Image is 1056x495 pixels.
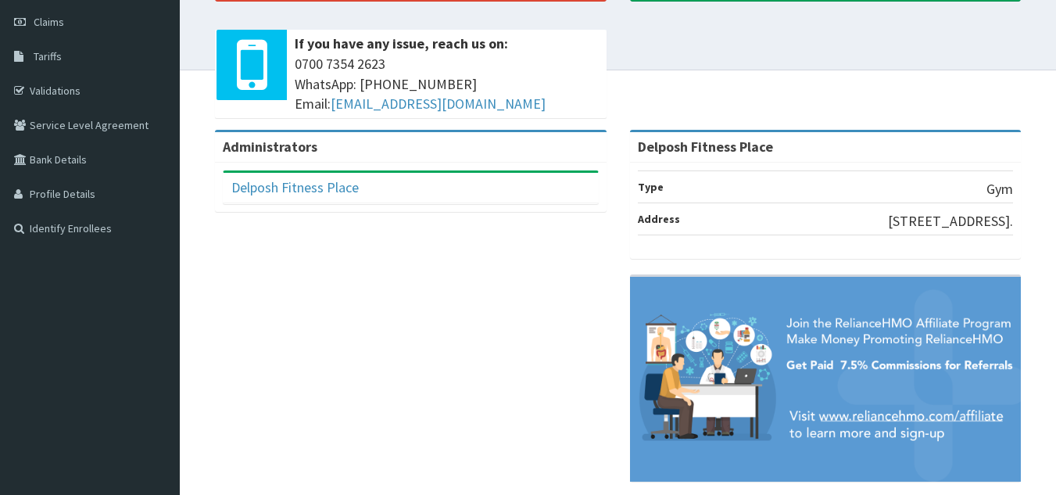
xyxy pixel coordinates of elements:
b: Administrators [223,138,317,156]
b: Type [638,180,664,194]
img: provider-team-banner.png [630,277,1022,482]
span: Claims [34,15,64,29]
strong: Delposh Fitness Place [638,138,773,156]
p: [STREET_ADDRESS]. [888,211,1013,231]
a: Delposh Fitness Place [231,178,359,196]
span: 0700 7354 2623 WhatsApp: [PHONE_NUMBER] Email: [295,54,599,114]
b: Address [638,212,680,226]
span: Tariffs [34,49,62,63]
p: Gym [986,179,1013,199]
a: [EMAIL_ADDRESS][DOMAIN_NAME] [331,95,546,113]
b: If you have any issue, reach us on: [295,34,508,52]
